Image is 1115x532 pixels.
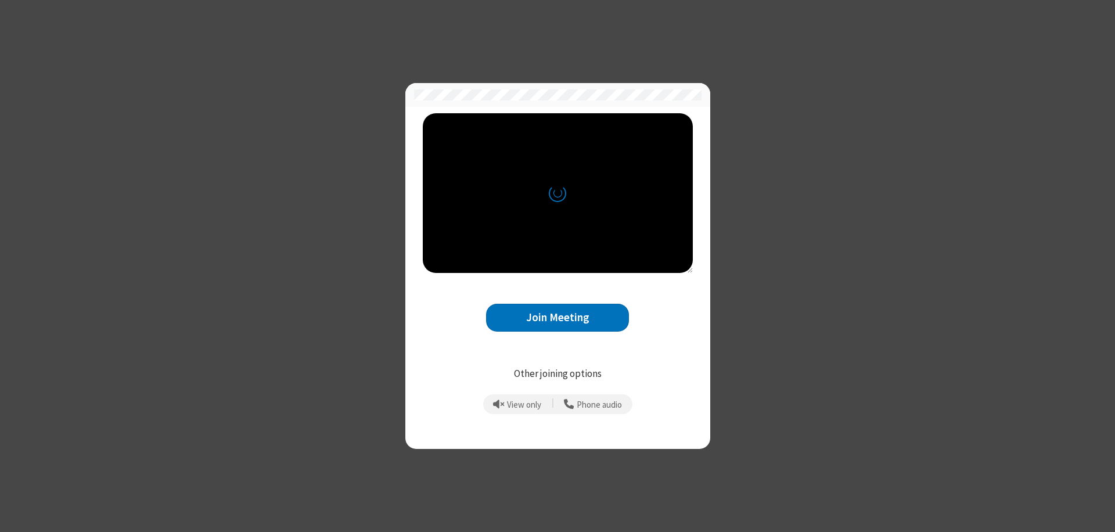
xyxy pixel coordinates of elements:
[507,400,541,410] span: View only
[560,394,627,414] button: Use your phone for mic and speaker while you view the meeting on this device.
[423,366,693,382] p: Other joining options
[486,304,629,332] button: Join Meeting
[577,400,622,410] span: Phone audio
[489,394,546,414] button: Prevent echo when there is already an active mic and speaker in the room.
[552,396,554,412] span: |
